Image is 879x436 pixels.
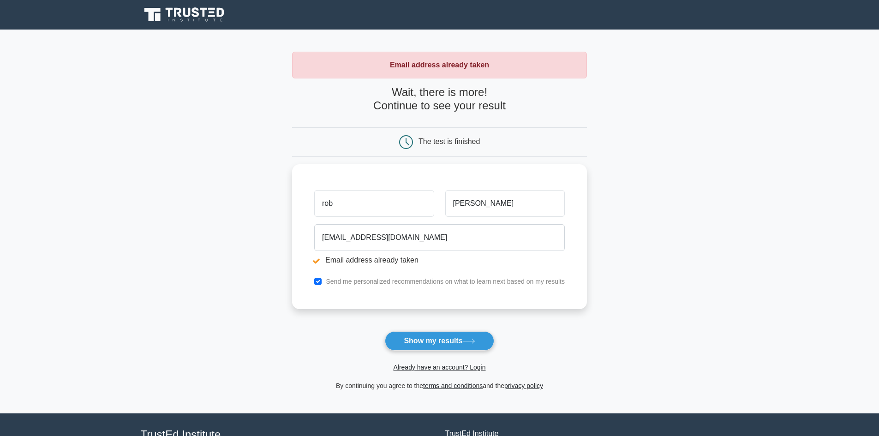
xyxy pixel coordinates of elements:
[326,278,565,285] label: Send me personalized recommendations on what to learn next based on my results
[385,331,494,351] button: Show my results
[445,190,565,217] input: Last name
[419,137,480,145] div: The test is finished
[292,86,587,113] h4: Wait, there is more! Continue to see your result
[423,382,483,389] a: terms and conditions
[314,255,565,266] li: Email address already taken
[287,380,592,391] div: By continuing you agree to the and the
[314,224,565,251] input: Email
[393,364,485,371] a: Already have an account? Login
[390,61,489,69] strong: Email address already taken
[504,382,543,389] a: privacy policy
[314,190,434,217] input: First name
